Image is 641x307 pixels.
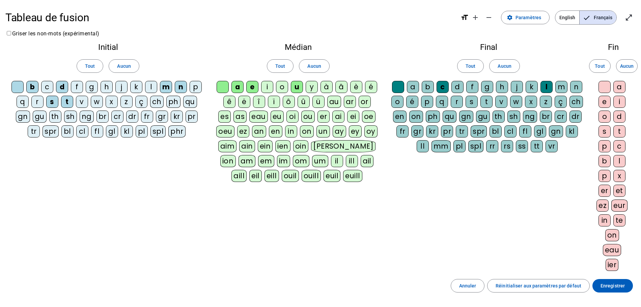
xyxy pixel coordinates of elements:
[320,81,333,93] div: à
[293,155,309,167] div: om
[391,96,403,108] div: o
[239,155,255,167] div: am
[31,96,44,108] div: r
[595,62,605,70] span: Tout
[261,81,273,93] div: i
[437,81,449,93] div: c
[324,170,340,182] div: euil
[613,96,625,108] div: i
[569,111,582,123] div: dr
[540,96,552,108] div: z
[361,155,374,167] div: ail
[620,62,634,70] span: Aucun
[291,81,303,93] div: u
[312,155,328,167] div: um
[249,170,262,182] div: eil
[91,125,103,137] div: fl
[307,62,321,70] span: Aucun
[344,96,356,108] div: ar
[613,81,625,93] div: a
[362,111,375,123] div: oe
[421,96,433,108] div: p
[409,111,423,123] div: on
[555,96,567,108] div: ç
[186,111,198,123] div: pr
[613,111,625,123] div: d
[275,140,290,152] div: ien
[347,111,359,123] div: ei
[26,81,38,93] div: b
[233,111,247,123] div: as
[613,125,625,137] div: t
[276,81,288,93] div: o
[56,81,68,93] div: d
[43,125,59,137] div: spr
[507,111,520,123] div: sh
[601,282,625,290] span: Enregistrer
[264,170,279,182] div: eill
[80,111,94,123] div: ng
[286,111,299,123] div: oi
[589,59,611,73] button: Tout
[335,81,347,93] div: â
[316,125,330,137] div: un
[622,11,636,24] button: Entrer en plein écran
[46,96,58,108] div: s
[277,155,290,167] div: im
[216,43,381,51] h2: Médian
[150,96,164,108] div: ch
[7,31,11,35] input: Griser les non-mots (expérimental)
[501,140,513,152] div: rs
[510,96,522,108] div: w
[85,62,95,70] span: Tout
[625,13,633,22] mat-icon: open_in_full
[406,96,418,108] div: é
[11,43,205,51] h2: Initial
[461,13,469,22] mat-icon: format_size
[160,81,172,93] div: m
[482,11,496,24] button: Diminuer la taille de la police
[183,96,197,108] div: qu
[525,96,537,108] div: x
[407,81,419,93] div: a
[5,30,100,37] label: Griser les non-mots (expérimental)
[252,125,266,137] div: an
[611,199,628,212] div: eur
[346,155,358,167] div: ill
[190,81,202,93] div: p
[480,96,493,108] div: t
[417,140,429,152] div: ll
[598,140,611,152] div: p
[293,140,309,152] div: oin
[237,125,249,137] div: ez
[616,59,638,73] button: Aucun
[96,111,109,123] div: br
[267,59,294,73] button: Tout
[606,259,619,271] div: ier
[306,81,318,93] div: y
[523,111,537,123] div: ng
[453,140,466,152] div: pl
[605,229,619,241] div: on
[504,125,517,137] div: cl
[271,111,284,123] div: eu
[540,111,552,123] div: br
[275,62,285,70] span: Tout
[268,96,280,108] div: ï
[28,125,40,137] div: tr
[546,140,558,152] div: vr
[501,11,550,24] button: Paramètres
[166,96,180,108] div: ph
[555,111,567,123] div: cr
[298,96,310,108] div: û
[476,111,490,123] div: gu
[218,111,231,123] div: es
[490,125,502,137] div: bl
[451,279,485,293] button: Annuler
[311,140,375,152] div: [PERSON_NAME]
[507,14,513,21] mat-icon: settings
[130,81,142,93] div: k
[531,140,543,152] div: tt
[516,140,528,152] div: ss
[613,214,625,226] div: te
